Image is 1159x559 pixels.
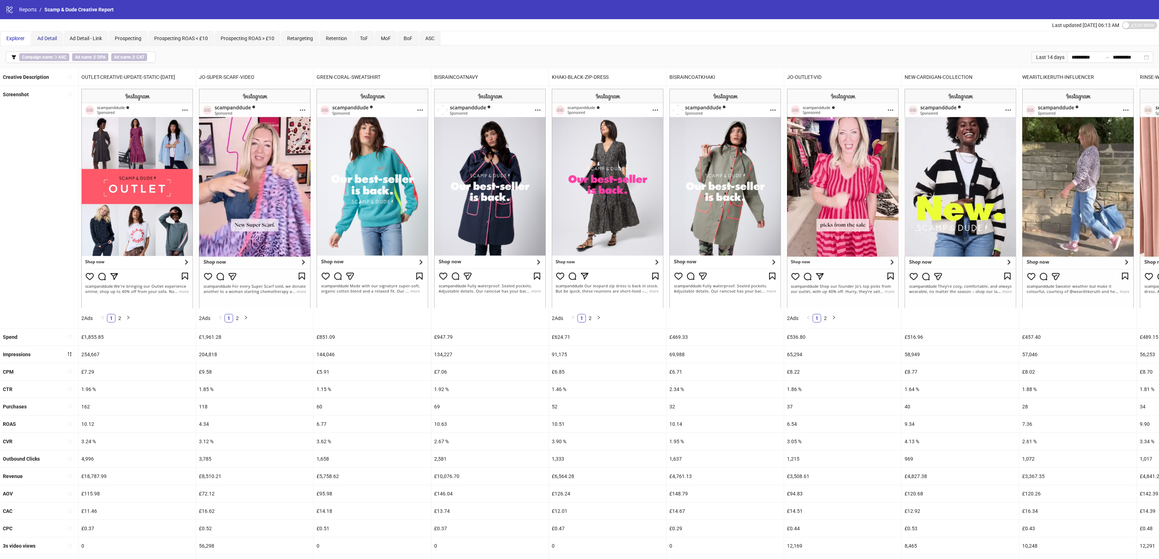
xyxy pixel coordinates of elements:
div: GREEN-CORAL-SWEATSHIRT [314,69,431,86]
span: sort-ascending [67,491,72,496]
span: right [832,315,836,320]
b: CPC [3,526,12,531]
a: 1 [107,314,115,322]
span: sort-ascending [67,369,72,374]
span: left [101,315,105,320]
span: 2 Ads [81,315,93,321]
img: Screenshot 120233274130560005 [905,89,1016,308]
div: 969 [902,450,1019,467]
div: 3,785 [196,450,313,467]
div: £0.47 [549,520,666,537]
a: 2 [233,314,241,322]
div: £115.98 [79,485,196,502]
button: left [569,314,577,322]
div: 134,227 [431,346,549,363]
span: Prospecting [115,36,141,41]
div: 9.34 [902,416,1019,433]
div: £126.24 [549,485,666,502]
div: £8,510.21 [196,468,313,485]
div: £4,761.13 [667,468,784,485]
div: 1,215 [784,450,901,467]
span: Scamp & Dude Creative Report [44,7,114,12]
span: 2 Ads [552,315,563,321]
div: 69,988 [667,346,784,363]
div: £16.62 [196,503,313,520]
b: AOV [3,491,13,496]
div: £1,961.28 [196,329,313,346]
div: 10.14 [667,416,784,433]
div: £0.37 [79,520,196,537]
div: 1,658 [314,450,431,467]
b: CAC [3,508,12,514]
img: Screenshot 120231653578550005 [81,89,193,308]
div: £6.71 [667,363,784,380]
div: 1,072 [1019,450,1137,467]
div: £7.06 [431,363,549,380]
div: £4,827.38 [902,468,1019,485]
span: sort-ascending [67,92,72,97]
div: 65,294 [784,346,901,363]
div: 4,996 [79,450,196,467]
div: 69 [431,398,549,415]
li: 1 [813,314,821,322]
li: 2 [115,314,124,322]
span: sort-ascending [67,404,72,409]
button: left [804,314,813,322]
b: CTR [3,386,12,392]
div: 3.05 % [784,433,901,450]
div: 254,667 [79,346,196,363]
div: 52 [549,398,666,415]
li: Previous Page [569,314,577,322]
b: CAT [136,55,144,60]
a: 1 [225,314,233,322]
span: BoF [404,36,413,41]
div: 0 [79,537,196,554]
span: sort-ascending [67,386,72,391]
a: 2 [116,314,124,322]
span: sort-ascending [67,75,72,80]
div: £5.91 [314,363,431,380]
div: 3.62 % [314,433,431,450]
b: Spend [3,334,17,340]
div: 1.46 % [549,381,666,398]
div: BISRAINCOATNAVY [431,69,549,86]
span: 2 Ads [787,315,798,321]
img: Screenshot 120233642340540005 [669,89,781,308]
div: 144,046 [314,346,431,363]
span: sort-ascending [67,474,72,479]
span: left [218,315,222,320]
div: 60 [314,398,431,415]
div: JO-SUPER-SCARF-VIDEO [196,69,313,86]
div: £1,855.85 [79,329,196,346]
div: 0 [549,537,666,554]
div: £8.77 [902,363,1019,380]
button: right [830,314,838,322]
span: right [597,315,601,320]
div: 6.77 [314,416,431,433]
div: 1.95 % [667,433,784,450]
div: £516.96 [902,329,1019,346]
div: £120.26 [1019,485,1137,502]
span: ToF [360,36,368,41]
div: £469.33 [667,329,784,346]
div: £11.46 [79,503,196,520]
div: £851.09 [314,329,431,346]
div: £12.92 [902,503,1019,520]
div: 10.12 [79,416,196,433]
div: 57,046 [1019,346,1137,363]
div: 91,175 [549,346,666,363]
span: ∌ [72,53,108,61]
span: to [1104,54,1110,60]
button: left [98,314,107,322]
div: £94.83 [784,485,901,502]
b: Revenue [3,473,23,479]
span: ASC [425,36,435,41]
div: £148.79 [667,485,784,502]
div: KHAKI-BLACK-ZIP-DRESS [549,69,666,86]
img: Screenshot 120231653578610005 [787,89,899,308]
b: ROAS [3,421,16,427]
span: Retargeting [287,36,313,41]
span: Ad Detail - Link [70,36,102,41]
li: Previous Page [98,314,107,322]
div: £0.29 [667,520,784,537]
